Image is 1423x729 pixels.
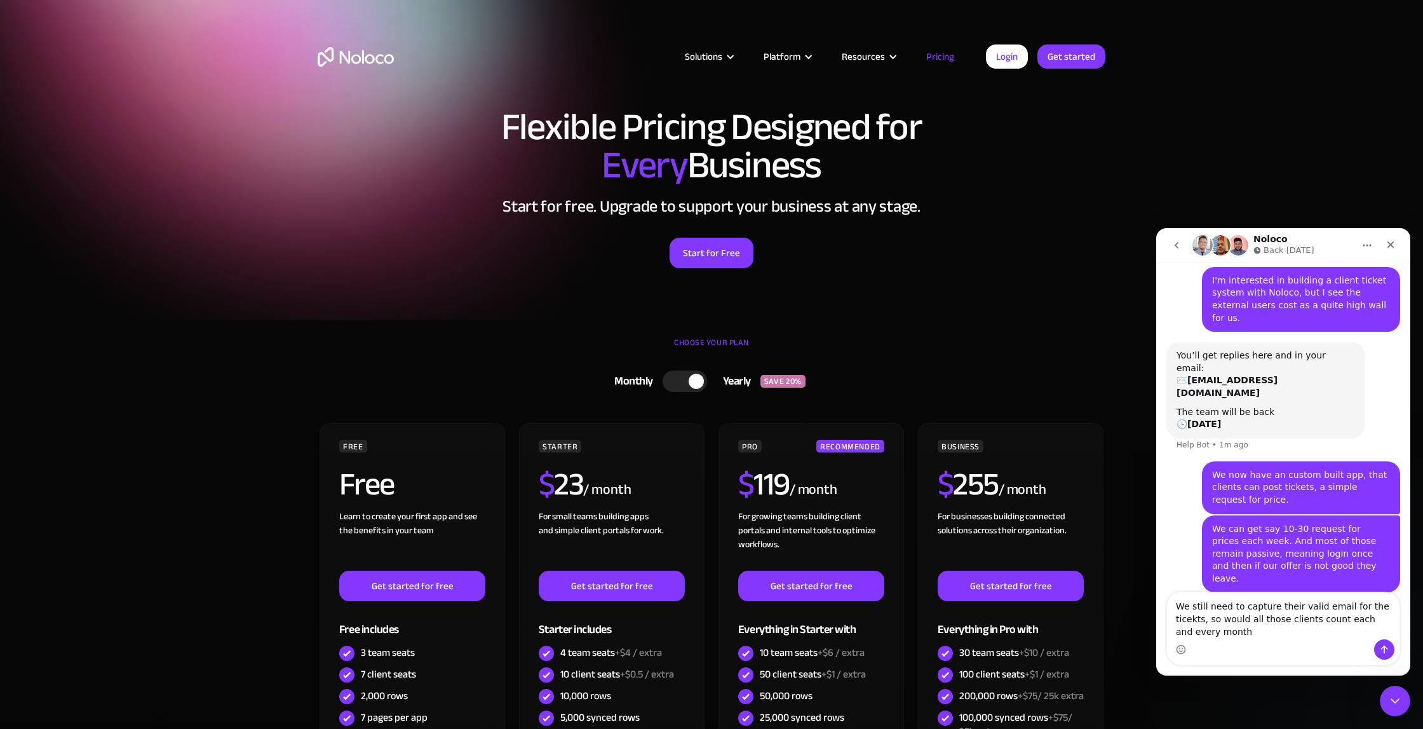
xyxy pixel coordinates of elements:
[999,480,1046,500] div: / month
[938,468,999,500] h2: 255
[598,372,663,391] div: Monthly
[685,48,722,65] div: Solutions
[318,108,1105,184] h1: Flexible Pricing Designed for Business
[938,510,1084,571] div: For businesses building connected solutions across their organization. ‍
[760,667,866,681] div: 50 client seats
[361,646,415,660] div: 3 team seats
[539,571,685,601] a: Get started for free
[339,601,485,643] div: Free includes
[1018,686,1084,705] span: +$75/ 25k extra
[339,571,485,601] a: Get started for free
[938,571,1084,601] a: Get started for free
[938,454,954,514] span: $
[738,454,754,514] span: $
[938,601,1084,643] div: Everything in Pro with
[670,238,753,268] a: Start for Free
[748,48,826,65] div: Platform
[318,197,1105,216] h2: Start for free. Upgrade to support your business at any stage.
[1380,686,1410,716] iframe: Intercom live chat
[816,440,884,453] div: RECOMMENDED
[959,646,1069,660] div: 30 team seats
[986,44,1028,69] a: Login
[560,667,674,681] div: 10 client seats
[764,48,800,65] div: Platform
[760,375,806,388] div: SAVE 20%
[539,510,685,571] div: For small teams building apps and simple client portals for work. ‍
[1019,643,1069,662] span: +$10 / extra
[760,689,813,703] div: 50,000 rows
[842,48,885,65] div: Resources
[620,665,674,684] span: +$0.5 / extra
[339,468,395,500] h2: Free
[707,372,760,391] div: Yearly
[738,440,762,453] div: PRO
[539,468,584,500] h2: 23
[738,571,884,601] a: Get started for free
[1037,44,1105,69] a: Get started
[539,454,555,514] span: $
[1156,228,1410,676] iframe: Intercom live chat
[361,711,428,725] div: 7 pages per app
[826,48,910,65] div: Resources
[318,333,1105,365] div: CHOOSE YOUR PLAN
[959,667,1069,681] div: 100 client seats
[821,665,866,684] span: +$1 / extra
[318,47,394,67] a: home
[339,510,485,571] div: Learn to create your first app and see the benefits in your team ‍
[938,440,983,453] div: BUSINESS
[361,689,408,703] div: 2,000 rows
[560,646,662,660] div: 4 team seats
[560,711,640,725] div: 5,000 synced rows
[760,711,844,725] div: 25,000 synced rows
[539,440,581,453] div: STARTER
[361,667,416,681] div: 7 client seats
[1025,665,1069,684] span: +$1 / extra
[738,601,884,643] div: Everything in Starter with
[818,643,865,662] span: +$6 / extra
[669,48,748,65] div: Solutions
[583,480,631,500] div: / month
[339,440,367,453] div: FREE
[560,689,611,703] div: 10,000 rows
[615,643,662,662] span: +$4 / extra
[959,689,1084,703] div: 200,000 rows
[790,480,837,500] div: / month
[602,130,687,201] span: Every
[738,510,884,571] div: For growing teams building client portals and internal tools to optimize workflows.
[738,468,790,500] h2: 119
[760,646,865,660] div: 10 team seats
[539,601,685,643] div: Starter includes
[910,48,970,65] a: Pricing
